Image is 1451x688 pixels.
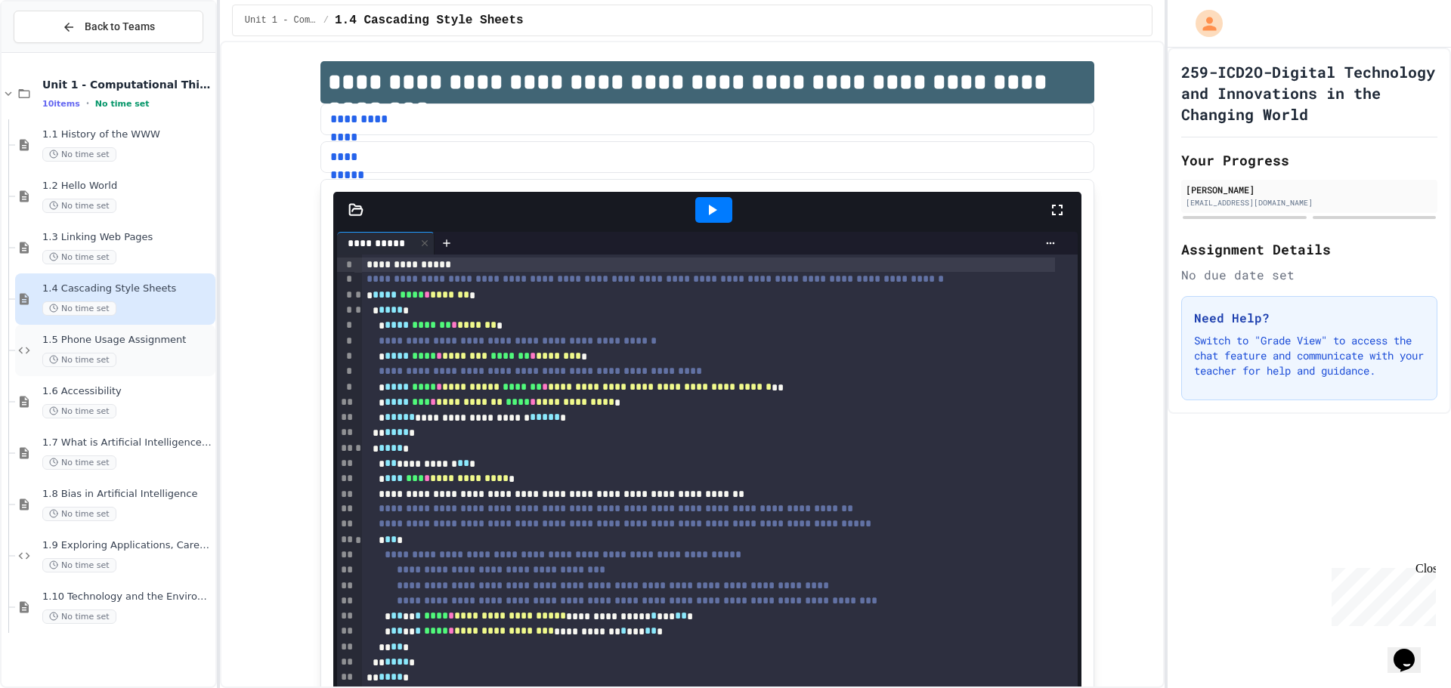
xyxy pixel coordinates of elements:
span: 1.1 History of the WWW [42,128,212,141]
span: Back to Teams [85,19,155,35]
h3: Need Help? [1194,309,1425,327]
span: No time set [42,404,116,418]
span: No time set [42,301,116,316]
div: [EMAIL_ADDRESS][DOMAIN_NAME] [1186,197,1433,208]
div: No due date set [1181,266,1437,284]
div: [PERSON_NAME] [1186,183,1433,196]
div: My Account [1180,6,1227,41]
span: No time set [95,99,150,109]
h2: Assignment Details [1181,239,1437,260]
span: 1.4 Cascading Style Sheets [335,11,524,29]
span: Unit 1 - Computational Thinking and Making Connections [42,78,212,91]
span: / [323,14,329,26]
span: No time set [42,353,116,367]
span: No time set [42,147,116,162]
button: Back to Teams [14,11,203,43]
span: No time set [42,507,116,521]
span: 1.8 Bias in Artificial Intelligence [42,488,212,501]
span: 1.2 Hello World [42,180,212,193]
h2: Your Progress [1181,150,1437,171]
span: No time set [42,558,116,572]
span: 1.6 Accessibility [42,385,212,398]
span: No time set [42,455,116,470]
span: • [86,97,89,110]
div: Chat with us now!Close [6,6,104,96]
span: 1.10 Technology and the Environment [42,591,212,603]
span: No time set [42,609,116,624]
span: 1.5 Phone Usage Assignment [42,334,212,347]
span: No time set [42,250,116,264]
span: 1.3 Linking Web Pages [42,231,212,244]
span: 1.4 Cascading Style Sheets [42,282,212,295]
h1: 259-ICD2O-Digital Technology and Innovations in the Changing World [1181,61,1437,125]
p: Switch to "Grade View" to access the chat feature and communicate with your teacher for help and ... [1194,333,1425,378]
span: No time set [42,199,116,213]
span: Unit 1 - Computational Thinking and Making Connections [245,14,317,26]
span: 1.9 Exploring Applications, Careers, and Connections in the Digital World [42,539,212,552]
iframe: chat widget [1388,628,1436,673]
iframe: chat widget [1326,562,1436,626]
span: 1.7 What is Artificial Intelligence (AI) [42,437,212,449]
span: 10 items [42,99,80,109]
